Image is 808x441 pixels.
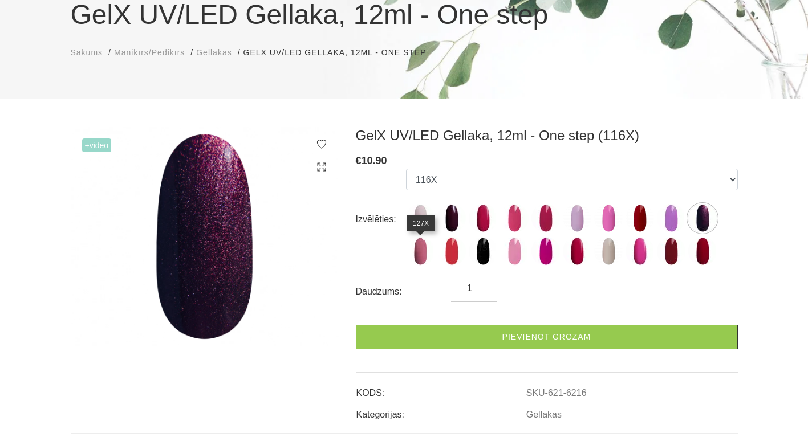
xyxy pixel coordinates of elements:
li: GelX UV/LED Gellaka, 12ml - One step [243,47,438,59]
td: KODS: [356,378,526,400]
img: ... [437,237,466,266]
a: Gēllakas [526,410,562,420]
span: Gēllakas [196,48,232,57]
div: Izvēlēties: [356,210,407,228]
span: € [356,155,362,166]
img: ... [469,204,497,232]
div: Daudzums: [356,283,452,301]
img: ... [594,237,623,266]
img: ... [437,204,466,232]
img: ... [406,204,435,232]
a: Pievienot grozam [356,325,738,349]
img: ... [688,237,717,266]
span: Manikīrs/Pedikīrs [114,48,185,57]
span: +Video [82,138,112,152]
img: ... [594,204,623,232]
a: Gēllakas [196,47,232,59]
img: ... [688,204,717,232]
img: ... [626,237,654,266]
img: ... [626,204,654,232]
img: ... [563,237,591,266]
td: Kategorijas: [356,400,526,422]
a: SKU-621-6216 [526,388,587,398]
img: ... [531,237,560,266]
img: ... [563,204,591,232]
span: Sākums [71,48,103,57]
img: GelX UV/LED Gellaka, 12ml - One step [71,127,339,346]
img: ... [531,204,560,232]
img: ... [469,237,497,266]
img: ... [406,237,435,266]
span: 10.90 [362,155,387,166]
a: Manikīrs/Pedikīrs [114,47,185,59]
a: Sākums [71,47,103,59]
img: ... [657,237,685,266]
img: ... [500,204,529,232]
h3: GelX UV/LED Gellaka, 12ml - One step (116X) [356,127,738,144]
img: ... [500,237,529,266]
img: ... [657,204,685,232]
